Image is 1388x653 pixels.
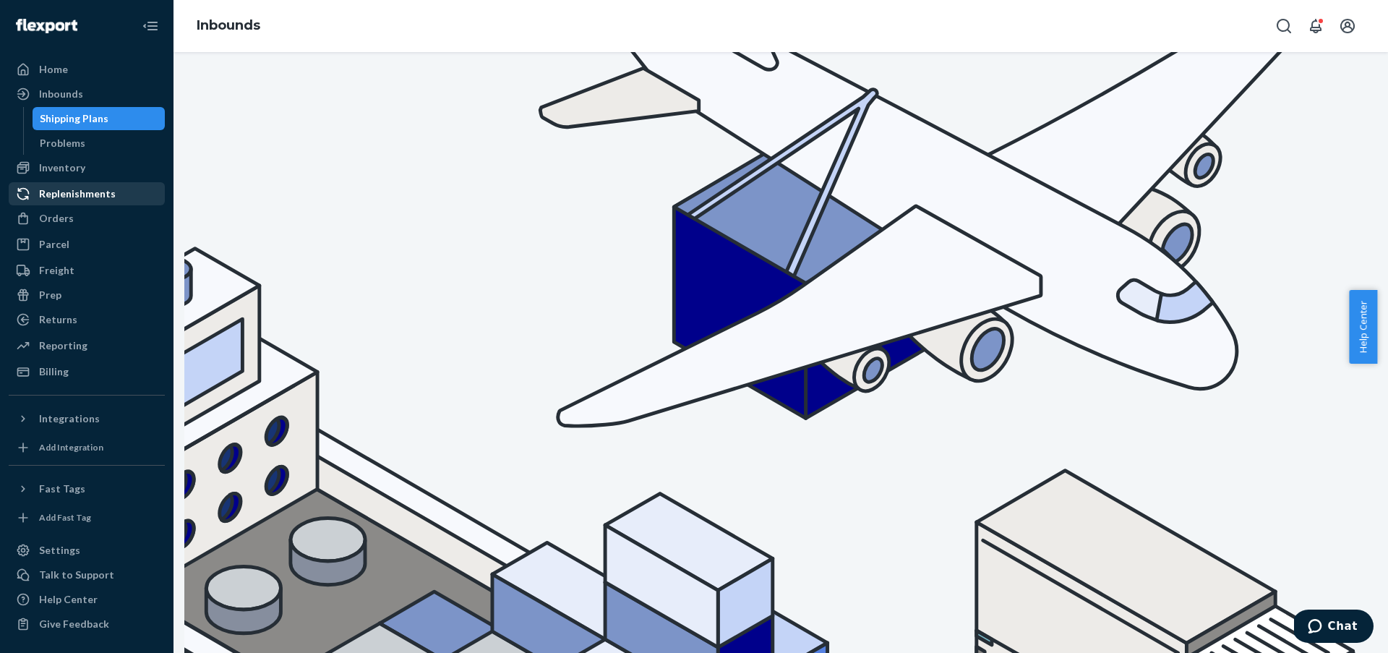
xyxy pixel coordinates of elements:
[9,259,165,282] a: Freight
[1301,12,1330,40] button: Open notifications
[39,592,98,607] div: Help Center
[33,107,166,130] a: Shipping Plans
[33,132,166,155] a: Problems
[39,411,100,426] div: Integrations
[39,482,85,496] div: Fast Tags
[40,111,108,126] div: Shipping Plans
[39,161,85,175] div: Inventory
[39,364,69,379] div: Billing
[39,62,68,77] div: Home
[39,543,80,558] div: Settings
[39,288,61,302] div: Prep
[9,82,165,106] a: Inbounds
[1333,12,1362,40] button: Open account menu
[39,87,83,101] div: Inbounds
[39,187,116,201] div: Replenishments
[40,136,85,150] div: Problems
[9,613,165,636] button: Give Feedback
[9,58,165,81] a: Home
[9,436,165,459] a: Add Integration
[9,334,165,357] a: Reporting
[9,308,165,331] a: Returns
[39,617,109,631] div: Give Feedback
[9,506,165,529] a: Add Fast Tag
[39,263,74,278] div: Freight
[9,407,165,430] button: Integrations
[9,156,165,179] a: Inventory
[1349,290,1377,364] button: Help Center
[39,441,103,453] div: Add Integration
[1294,610,1374,646] iframe: Opens a widget where you can chat to one of our agents
[9,233,165,256] a: Parcel
[9,588,165,611] a: Help Center
[9,207,165,230] a: Orders
[39,211,74,226] div: Orders
[16,19,77,33] img: Flexport logo
[9,477,165,500] button: Fast Tags
[39,237,69,252] div: Parcel
[136,12,165,40] button: Close Navigation
[9,283,165,307] a: Prep
[9,539,165,562] a: Settings
[185,5,272,47] ol: breadcrumbs
[39,312,77,327] div: Returns
[9,360,165,383] a: Billing
[39,568,114,582] div: Talk to Support
[39,338,87,353] div: Reporting
[1269,12,1298,40] button: Open Search Box
[9,182,165,205] a: Replenishments
[9,563,165,586] button: Talk to Support
[197,17,260,33] a: Inbounds
[39,511,91,524] div: Add Fast Tag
